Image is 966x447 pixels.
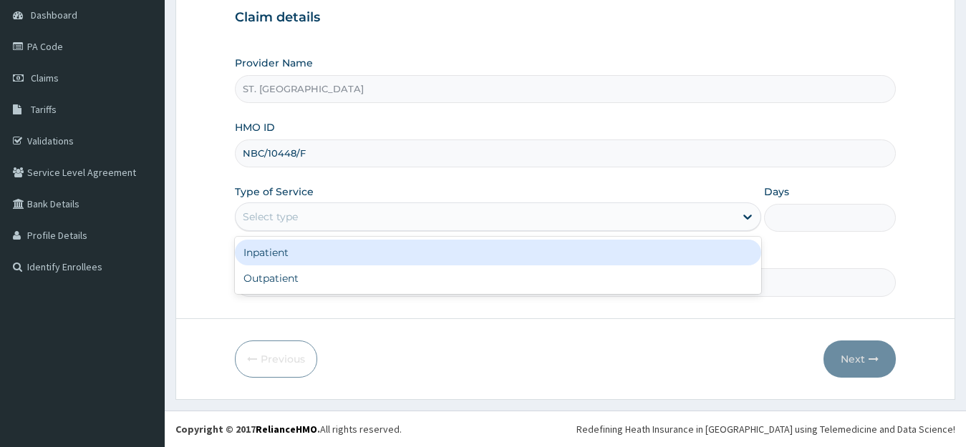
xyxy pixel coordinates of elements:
[235,265,762,291] div: Outpatient
[256,423,317,436] a: RelianceHMO
[235,185,314,199] label: Type of Service
[31,103,57,116] span: Tariffs
[235,120,275,134] label: HMO ID
[823,340,896,378] button: Next
[165,411,966,447] footer: All rights reserved.
[31,72,59,84] span: Claims
[243,210,298,224] div: Select type
[235,10,897,26] h3: Claim details
[31,9,77,21] span: Dashboard
[175,423,320,436] strong: Copyright © 2017 .
[576,422,955,436] div: Redefining Heath Insurance in [GEOGRAPHIC_DATA] using Telemedicine and Data Science!
[235,340,317,378] button: Previous
[235,139,897,167] input: Enter HMO ID
[235,56,313,70] label: Provider Name
[235,240,762,265] div: Inpatient
[764,185,789,199] label: Days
